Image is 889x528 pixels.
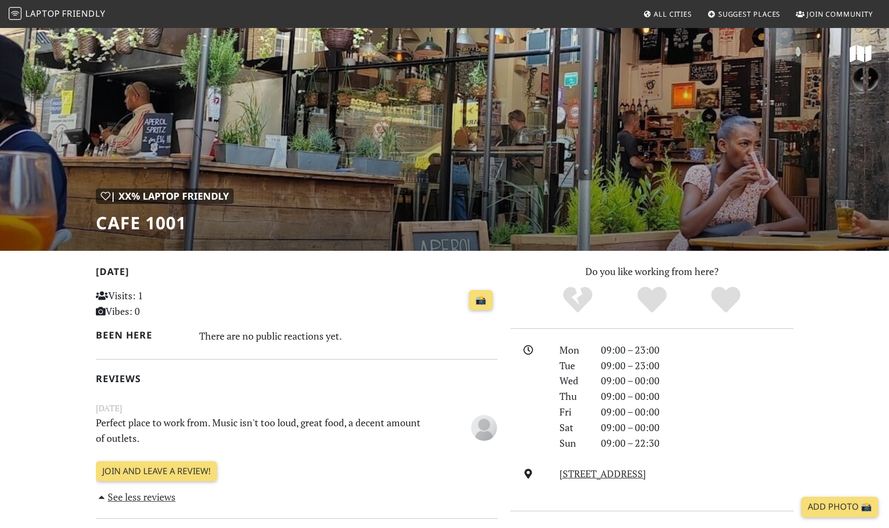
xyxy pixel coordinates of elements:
[703,4,785,24] a: Suggest Places
[594,342,800,358] div: 09:00 – 23:00
[471,415,497,441] img: blank-535327c66bd565773addf3077783bbfce4b00ec00e9fd257753287c682c7fa38.png
[559,467,646,480] a: [STREET_ADDRESS]
[9,7,22,20] img: LaptopFriendly
[96,373,498,384] h2: Reviews
[471,420,497,433] span: Anonymous
[96,329,187,341] h2: Been here
[96,266,498,281] h2: [DATE]
[541,285,615,315] div: No
[689,285,763,315] div: Definitely!
[801,497,878,517] a: Add Photo 📸
[639,4,696,24] a: All Cities
[615,285,689,315] div: Yes
[553,420,594,435] div: Sat
[553,435,594,451] div: Sun
[594,435,800,451] div: 09:00 – 22:30
[199,327,498,344] div: There are no public reactions yet.
[718,9,781,19] span: Suggest Places
[594,373,800,389] div: 09:00 – 00:00
[9,5,106,24] a: LaptopFriendly LaptopFriendly
[62,8,105,19] span: Friendly
[96,213,234,233] h1: Cafe 1001
[553,389,594,404] div: Thu
[89,402,504,415] small: [DATE]
[96,288,221,319] p: Visits: 1 Vibes: 0
[553,373,594,389] div: Wed
[594,389,800,404] div: 09:00 – 00:00
[469,290,493,311] a: 📸
[807,9,873,19] span: Join Community
[89,415,435,446] p: Perfect place to work from. Music isn't too loud, great food, a decent amount of outlets.
[553,342,594,358] div: Mon
[553,404,594,420] div: Fri
[792,4,877,24] a: Join Community
[594,358,800,374] div: 09:00 – 23:00
[96,461,217,482] a: Join and leave a review!
[96,188,234,204] div: | XX% Laptop Friendly
[510,264,794,279] p: Do you like working from here?
[654,9,692,19] span: All Cities
[594,420,800,435] div: 09:00 – 00:00
[25,8,60,19] span: Laptop
[553,358,594,374] div: Tue
[594,404,800,420] div: 09:00 – 00:00
[96,490,176,503] a: See less reviews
